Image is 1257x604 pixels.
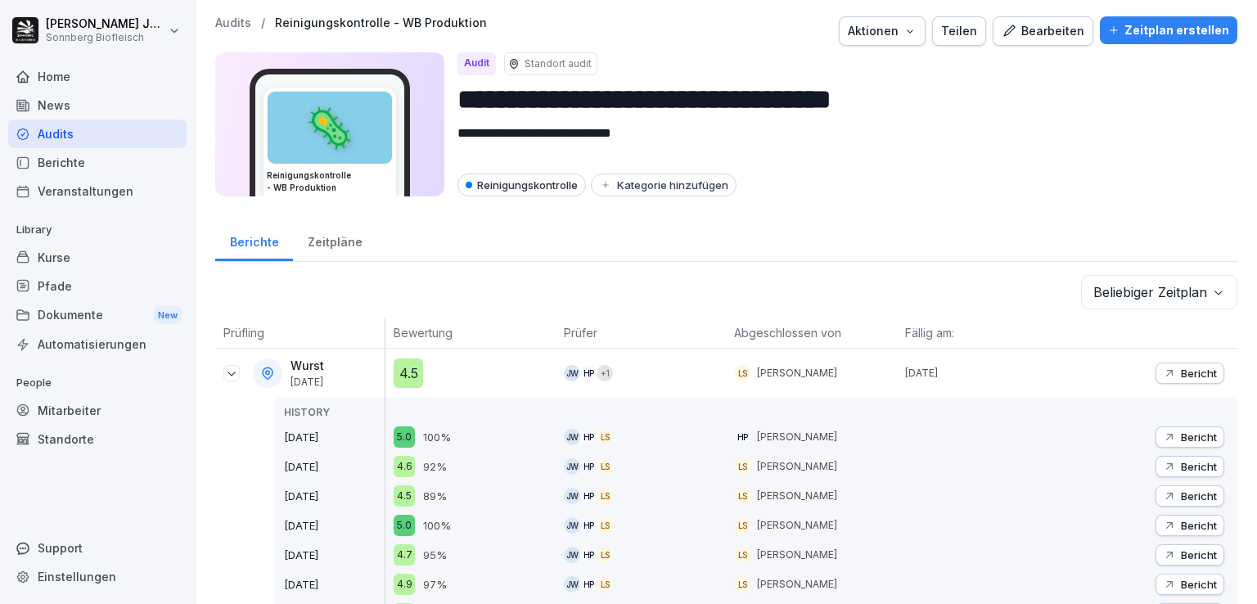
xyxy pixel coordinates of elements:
[8,177,187,205] a: Veranstaltungen
[1181,460,1217,473] p: Bericht
[423,577,447,593] p: 97%
[291,376,324,388] p: [DATE]
[564,488,580,504] div: JW
[597,517,613,534] div: LS
[597,365,613,381] div: + 1
[293,219,376,261] a: Zeitpläne
[1181,548,1217,561] p: Bericht
[734,324,888,341] p: Abgeschlossen von
[8,396,187,425] a: Mitarbeiter
[275,16,487,30] a: Reinigungskontrolle - WB Produktion
[223,324,376,341] p: Prüfling
[8,243,187,272] a: Kurse
[423,459,447,476] p: 92%
[932,16,986,46] button: Teilen
[1156,515,1224,536] button: Bericht
[734,458,750,475] div: LS
[457,174,586,196] div: Reinigungskontrolle
[734,429,750,445] div: HP
[423,430,451,446] p: 100%
[564,365,580,381] div: JW
[757,577,837,592] p: [PERSON_NAME]
[8,217,187,243] p: Library
[734,547,750,563] div: LS
[8,330,187,358] a: Automatisierungen
[1156,426,1224,448] button: Bericht
[1156,363,1224,384] button: Bericht
[423,489,447,505] p: 89%
[8,62,187,91] a: Home
[597,576,613,593] div: LS
[1156,485,1224,507] button: Bericht
[394,324,547,341] p: Bewertung
[1156,544,1224,566] button: Bericht
[284,548,385,564] p: [DATE]
[734,576,750,593] div: LS
[284,459,385,476] p: [DATE]
[46,17,165,31] p: [PERSON_NAME] Jungmann
[261,16,265,30] p: /
[8,562,187,591] a: Einstellungen
[597,488,613,504] div: LS
[284,405,385,420] p: HISTORY
[597,547,613,563] div: LS
[580,517,597,534] div: HP
[284,518,385,534] p: [DATE]
[525,56,592,71] p: Standort audit
[580,576,597,593] div: HP
[734,517,750,534] div: LS
[457,52,496,75] div: Audit
[215,16,251,30] a: Audits
[8,300,187,331] div: Dokumente
[394,456,415,477] div: 4.6
[564,517,580,534] div: JW
[734,365,750,381] div: LS
[8,534,187,562] div: Support
[423,548,447,564] p: 95%
[215,219,293,261] a: Berichte
[580,429,597,445] div: HP
[46,32,165,43] p: Sonnberg Biofleisch
[757,430,837,444] p: [PERSON_NAME]
[757,548,837,562] p: [PERSON_NAME]
[1156,574,1224,595] button: Bericht
[8,272,187,300] a: Pfade
[941,22,977,40] div: Teilen
[154,306,182,325] div: New
[1181,578,1217,591] p: Bericht
[291,359,324,373] p: Wurst
[757,518,837,533] p: [PERSON_NAME]
[8,148,187,177] a: Berichte
[394,574,415,595] div: 4.9
[599,178,728,192] div: Kategorie hinzufügen
[8,91,187,119] a: News
[8,425,187,453] div: Standorte
[8,370,187,396] p: People
[564,458,580,475] div: JW
[597,458,613,475] div: LS
[757,459,837,474] p: [PERSON_NAME]
[757,489,837,503] p: [PERSON_NAME]
[993,16,1093,46] button: Bearbeiten
[564,576,580,593] div: JW
[8,300,187,331] a: DokumenteNew
[564,429,580,445] div: JW
[284,489,385,505] p: [DATE]
[580,365,597,381] div: HP
[394,426,415,448] div: 5.0
[8,119,187,148] a: Audits
[1108,21,1229,39] div: Zeitplan erstellen
[848,22,917,40] div: Aktionen
[580,458,597,475] div: HP
[1002,22,1084,40] div: Bearbeiten
[597,429,613,445] div: LS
